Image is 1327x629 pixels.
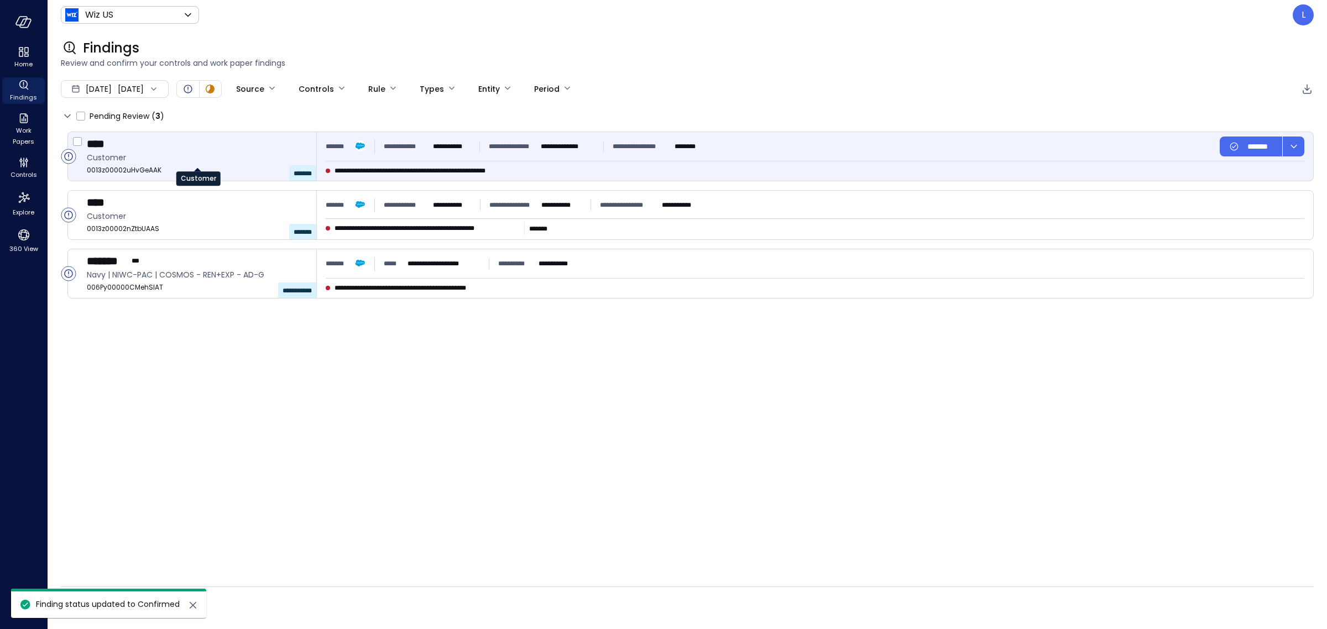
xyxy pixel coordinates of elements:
span: [DATE] [86,83,112,95]
div: ( ) [151,110,164,122]
span: 3 [155,111,160,122]
span: 0013z00002nZtbUAAS [87,223,307,234]
p: Wiz US [85,8,113,22]
div: Period [534,80,560,98]
div: Open [181,82,195,96]
div: Controls [2,155,45,181]
span: Review and confirm your controls and work paper findings [61,57,1314,69]
span: Pending Review [90,107,164,125]
span: Customer [87,210,307,222]
div: Findings [2,77,45,104]
button: close [186,599,200,612]
div: Customer [176,171,221,186]
p: L [1302,8,1305,22]
span: Home [14,59,33,70]
div: Source [236,80,264,98]
div: 360 View [2,226,45,255]
div: Home [2,44,45,71]
div: Entity [478,80,500,98]
span: Explore [13,207,34,218]
div: Leah Collins [1293,4,1314,25]
div: Open [61,266,76,281]
button: dropdown-icon-button [1282,137,1304,156]
div: Export to CSV [1300,82,1314,96]
span: 360 View [9,243,38,254]
div: Controls [299,80,334,98]
div: Explore [2,188,45,219]
div: Rule [368,80,385,98]
img: Icon [65,8,79,22]
span: 0013z00002uHvGeAAK [87,165,307,176]
span: Controls [11,169,37,180]
span: Finding status updated to Confirmed [36,599,180,610]
span: Findings [10,92,37,103]
div: Types [420,80,444,98]
span: Findings [83,39,139,57]
div: Button group with a nested menu [1220,137,1304,156]
div: Work Papers [2,111,45,148]
span: Navy | NIWC-PAC | COSMOS - REN+EXP - AD-G [87,269,307,281]
span: Customer [87,151,307,164]
span: Work Papers [7,125,40,147]
div: In Progress [203,82,217,96]
span: 006Py00000CMehSIAT [87,282,307,293]
div: Open [61,207,76,223]
div: Open [61,149,76,164]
